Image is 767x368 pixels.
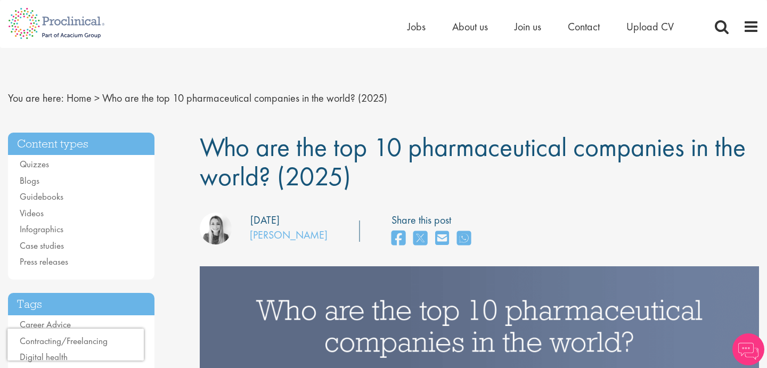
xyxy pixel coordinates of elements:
a: Jobs [407,20,426,34]
a: breadcrumb link [67,91,92,105]
div: [DATE] [250,212,280,228]
a: share on facebook [391,227,405,250]
span: > [94,91,100,105]
a: Videos [20,207,44,219]
span: Who are the top 10 pharmaceutical companies in the world? (2025) [102,91,387,105]
a: Guidebooks [20,191,63,202]
img: Hannah Burke [200,212,232,244]
a: Case studies [20,240,64,251]
span: You are here: [8,91,64,105]
a: Press releases [20,256,68,267]
h3: Tags [8,293,154,316]
a: share on email [435,227,449,250]
a: share on whats app [457,227,471,250]
a: Contact [568,20,600,34]
a: Infographics [20,223,63,235]
label: Share this post [391,212,476,228]
a: Blogs [20,175,39,186]
iframe: reCAPTCHA [7,329,144,361]
a: Upload CV [626,20,674,34]
h3: Content types [8,133,154,156]
a: share on twitter [413,227,427,250]
a: About us [452,20,488,34]
a: [PERSON_NAME] [250,228,328,242]
img: Chatbot [732,333,764,365]
span: Who are the top 10 pharmaceutical companies in the world? (2025) [200,130,746,193]
a: Quizzes [20,158,49,170]
a: Career Advice [20,318,71,330]
a: Join us [515,20,541,34]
